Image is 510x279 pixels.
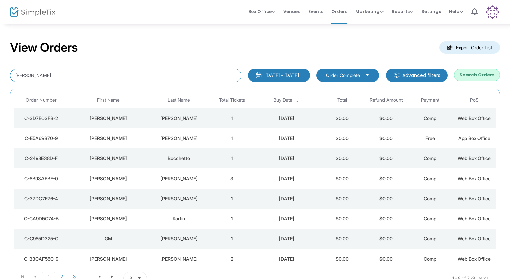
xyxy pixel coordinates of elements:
[256,256,319,262] div: 9/22/2025
[210,128,254,148] td: 1
[424,236,436,241] span: Comp
[273,97,292,103] span: Buy Date
[386,69,448,82] m-button: Advanced filters
[458,155,491,161] span: Web Box Office
[331,3,347,20] span: Orders
[424,176,436,181] span: Comp
[364,189,408,209] td: $0.00
[458,216,491,221] span: Web Box Office
[320,92,364,108] th: Total
[248,69,310,82] button: [DATE] - [DATE]
[210,108,254,128] td: 1
[308,3,323,20] span: Events
[210,148,254,168] td: 1
[150,115,208,122] div: Cole
[15,195,67,202] div: C-37DC7F76-4
[424,216,436,221] span: Comp
[248,8,275,15] span: Box Office
[71,135,147,142] div: Jeff
[256,195,319,202] div: 9/22/2025
[210,229,254,249] td: 1
[424,115,436,121] span: Comp
[15,175,67,182] div: C-8B93AEBF-0
[458,236,491,241] span: Web Box Office
[150,235,208,242] div: Marshall
[364,128,408,148] td: $0.00
[458,115,491,121] span: Web Box Office
[320,209,364,229] td: $0.00
[320,108,364,128] td: $0.00
[71,115,147,122] div: Ariella
[355,8,384,15] span: Marketing
[458,256,491,262] span: Web Box Office
[320,249,364,269] td: $0.00
[15,215,67,222] div: C-CA9D5C74-B
[150,256,208,262] div: Marshall
[15,155,67,162] div: C-2498E38D-F
[71,175,147,182] div: Ann
[364,92,408,108] th: Refund Amount
[320,168,364,189] td: $0.00
[15,256,67,262] div: C-B3CAF55C-9
[71,215,147,222] div: Sally
[326,72,360,79] span: Order Complete
[320,148,364,168] td: $0.00
[71,235,147,242] div: GM
[71,155,147,162] div: Donna
[265,72,299,79] div: [DATE] - [DATE]
[256,235,319,242] div: 9/22/2025
[168,97,190,103] span: Last Name
[283,3,300,20] span: Venues
[256,135,319,142] div: 9/22/2025
[210,168,254,189] td: 3
[295,98,300,103] span: Sortable
[364,209,408,229] td: $0.00
[255,72,262,79] img: monthly
[424,256,436,262] span: Comp
[320,128,364,148] td: $0.00
[150,195,208,202] div: Mohamed
[71,195,147,202] div: Deborah
[425,135,435,141] span: Free
[210,189,254,209] td: 1
[150,175,208,182] div: Laufman
[150,155,208,162] div: Bocchetto
[256,175,319,182] div: 9/22/2025
[26,97,57,103] span: Order Number
[256,155,319,162] div: 9/22/2025
[439,41,500,54] m-button: Export Order List
[364,108,408,128] td: $0.00
[364,168,408,189] td: $0.00
[210,92,254,108] th: Total Tickets
[393,72,400,79] img: filter
[71,256,147,262] div: Greg
[421,97,439,103] span: Payment
[15,115,67,122] div: C-3D7E03FB-2
[256,215,319,222] div: 9/22/2025
[10,69,241,82] input: Search by name, email, phone, order number, ip address, or last 4 digits of card
[10,40,78,55] h2: View Orders
[424,155,436,161] span: Comp
[320,229,364,249] td: $0.00
[458,196,491,201] span: Web Box Office
[15,135,67,142] div: C-E5A69B70-9
[210,209,254,229] td: 1
[14,92,496,269] div: Data table
[454,69,500,81] button: Search Orders
[364,229,408,249] td: $0.00
[392,8,413,15] span: Reports
[449,8,463,15] span: Help
[458,176,491,181] span: Web Box Office
[363,72,372,79] button: Select
[150,215,208,222] div: Korfin
[364,148,408,168] td: $0.00
[424,196,436,201] span: Comp
[470,97,479,103] span: PoS
[421,3,441,20] span: Settings
[210,249,254,269] td: 2
[458,135,490,141] span: App Box Office
[256,115,319,122] div: 9/23/2025
[97,97,120,103] span: First Name
[15,235,67,242] div: C-C985D325-C
[150,135,208,142] div: Ackerman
